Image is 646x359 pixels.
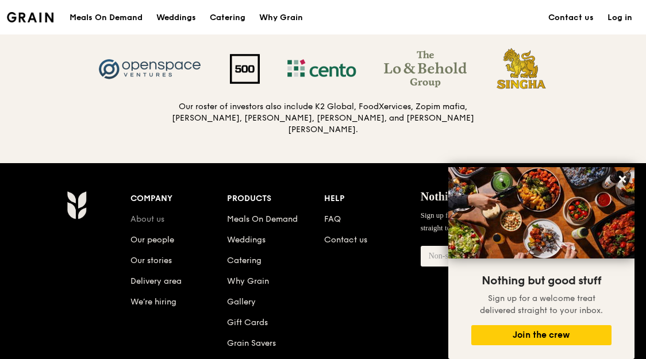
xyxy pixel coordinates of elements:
[227,338,276,348] a: Grain Savers
[149,1,203,35] a: Weddings
[130,297,176,307] a: We’re hiring
[216,54,274,84] img: 500 Startups
[324,214,341,224] a: FAQ
[421,246,534,267] input: Non-spam email address
[471,325,612,345] button: Join the crew
[421,211,591,232] span: Sign up for Grain mail and get a welcome treat delivered straight to your inbox.
[370,51,480,87] img: The Lo & Behold Group
[482,274,601,288] span: Nothing but good stuff
[324,191,421,207] div: Help
[480,46,563,92] img: Singha
[130,214,164,224] a: About us
[448,167,635,258] img: DSC07876-Edit02-Large.jpeg
[274,51,370,87] img: Cento Ventures
[541,1,601,35] a: Contact us
[227,318,268,327] a: Gift Cards
[613,170,632,188] button: Close
[227,256,262,265] a: Catering
[70,1,143,35] div: Meals On Demand
[259,1,303,35] div: Why Grain
[252,1,310,35] a: Why Grain
[130,191,227,207] div: Company
[67,191,87,219] img: Grain
[421,190,532,203] span: Nothing but good stuff
[227,214,298,224] a: Meals On Demand
[7,12,53,22] img: Grain
[171,101,475,136] h5: Our roster of investors also include K2 Global, FoodXervices, Zopim mafia, [PERSON_NAME], [PERSON...
[130,235,174,245] a: Our people
[601,1,639,35] a: Log in
[210,1,245,35] div: Catering
[203,1,252,35] a: Catering
[227,297,256,307] a: Gallery
[324,235,367,245] a: Contact us
[130,256,172,265] a: Our stories
[227,191,324,207] div: Products
[227,235,266,245] a: Weddings
[156,1,196,35] div: Weddings
[480,294,603,315] span: Sign up for a welcome treat delivered straight to your inbox.
[227,276,269,286] a: Why Grain
[130,276,182,286] a: Delivery area
[84,51,216,87] img: Openspace Ventures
